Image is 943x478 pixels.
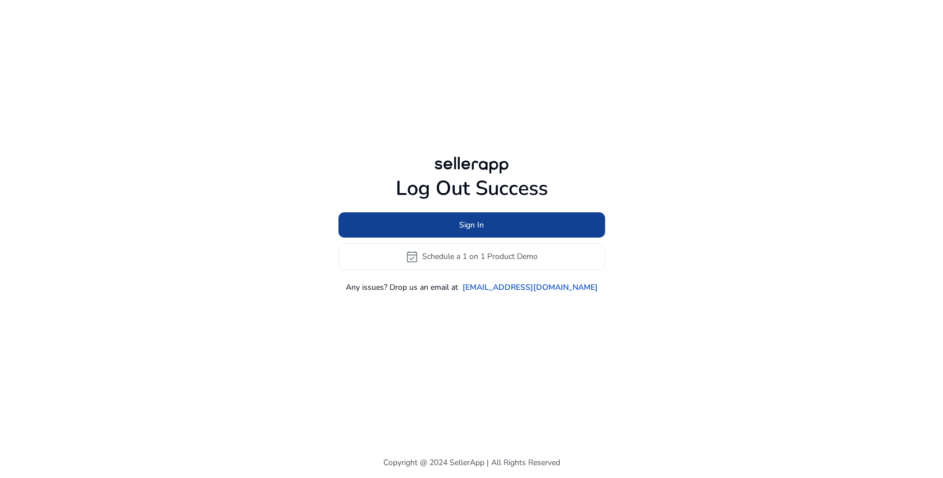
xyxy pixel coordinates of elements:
button: event_availableSchedule a 1 on 1 Product Demo [338,243,605,270]
p: Any issues? Drop us an email at [346,281,458,293]
h1: Log Out Success [338,176,605,201]
a: [EMAIL_ADDRESS][DOMAIN_NAME] [463,281,598,293]
span: event_available [405,250,419,263]
button: Sign In [338,212,605,238]
span: Sign In [459,219,484,231]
